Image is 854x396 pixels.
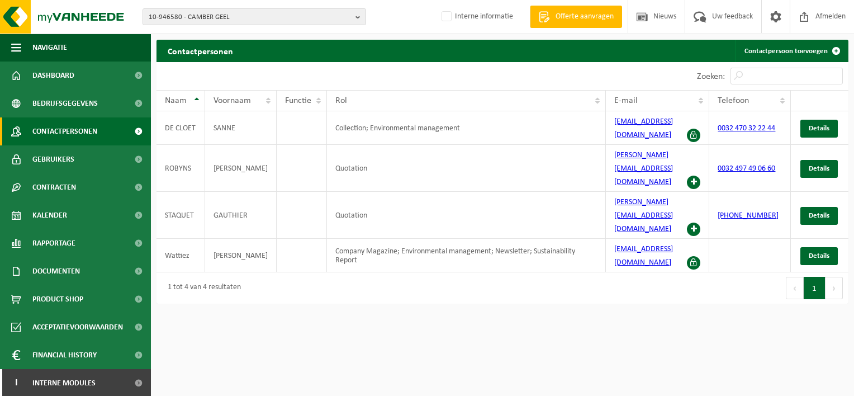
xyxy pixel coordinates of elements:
td: [PERSON_NAME] [205,239,277,272]
a: Details [800,160,838,178]
span: Functie [285,96,311,105]
button: 10-946580 - CAMBER GEEL [143,8,366,25]
span: Navigatie [32,34,67,62]
h2: Contactpersonen [156,40,244,62]
span: Kalender [32,201,67,229]
label: Zoeken: [697,72,725,81]
button: Previous [786,277,804,299]
a: 0032 470 32 22 44 [718,124,775,133]
td: [PERSON_NAME] [205,145,277,192]
span: Bedrijfsgegevens [32,89,98,117]
td: Quotation [327,145,606,192]
span: Naam [165,96,187,105]
a: [PHONE_NUMBER] [718,211,779,220]
a: Details [800,120,838,138]
span: Contactpersonen [32,117,97,145]
span: Telefoon [718,96,749,105]
span: Details [809,125,829,132]
a: Contactpersoon toevoegen [736,40,847,62]
span: Acceptatievoorwaarden [32,313,123,341]
span: Details [809,212,829,219]
a: [PERSON_NAME][EMAIL_ADDRESS][DOMAIN_NAME] [614,198,673,233]
td: Company Magazine; Environmental management; Newsletter; Sustainability Report [327,239,606,272]
button: 1 [804,277,825,299]
span: Voornaam [214,96,251,105]
a: Details [800,207,838,225]
a: [EMAIL_ADDRESS][DOMAIN_NAME] [614,117,673,139]
td: GAUTHIER [205,192,277,239]
td: ROBYNS [156,145,205,192]
a: Offerte aanvragen [530,6,622,28]
span: Product Shop [32,285,83,313]
td: Wattiez [156,239,205,272]
span: Rapportage [32,229,75,257]
span: Offerte aanvragen [553,11,616,22]
span: E-mail [614,96,638,105]
span: Gebruikers [32,145,74,173]
td: Collection; Environmental management [327,111,606,145]
td: DE CLOET [156,111,205,145]
span: Dashboard [32,62,74,89]
span: 10-946580 - CAMBER GEEL [149,9,351,26]
label: Interne informatie [439,8,513,25]
span: Contracten [32,173,76,201]
a: Details [800,247,838,265]
span: Rol [335,96,347,105]
span: Documenten [32,257,80,285]
button: Next [825,277,843,299]
a: [EMAIL_ADDRESS][DOMAIN_NAME] [614,245,673,267]
a: [PERSON_NAME][EMAIL_ADDRESS][DOMAIN_NAME] [614,151,673,186]
a: 0032 497 49 06 60 [718,164,775,173]
td: STAQUET [156,192,205,239]
div: 1 tot 4 van 4 resultaten [162,278,241,298]
span: Details [809,165,829,172]
td: Quotation [327,192,606,239]
span: Details [809,252,829,260]
td: SANNE [205,111,277,145]
span: Financial History [32,341,97,369]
